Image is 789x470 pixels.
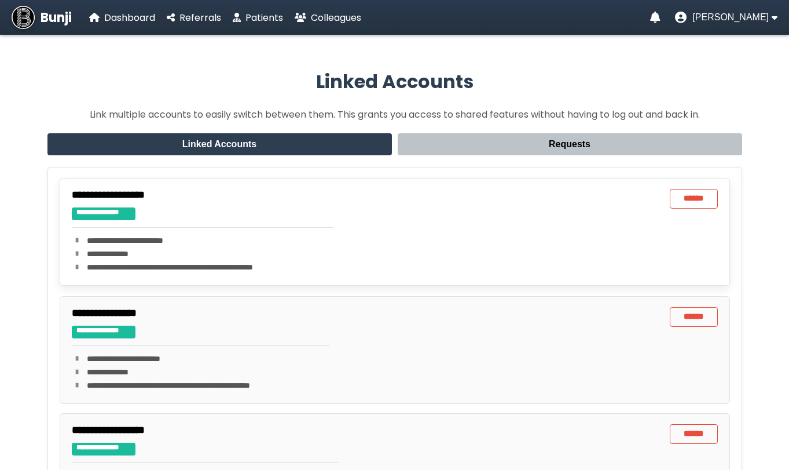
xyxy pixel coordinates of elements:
button: Linked Accounts [47,133,392,155]
span: Referrals [179,11,221,24]
span: Colleagues [311,11,361,24]
a: Patients [233,10,283,25]
button: User menu [675,12,777,23]
span: Patients [245,11,283,24]
span: Bunji [41,8,72,27]
span: [PERSON_NAME] [692,12,769,23]
p: Link multiple accounts to easily switch between them. This grants you access to shared features w... [47,107,742,122]
a: Dashboard [89,10,155,25]
a: Referrals [167,10,221,25]
h2: Linked Accounts [47,68,742,96]
a: Notifications [650,12,660,23]
button: Requests [398,133,742,155]
span: Dashboard [104,11,155,24]
a: Bunji [12,6,72,29]
img: Bunji Dental Referral Management [12,6,35,29]
a: Colleagues [295,10,361,25]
